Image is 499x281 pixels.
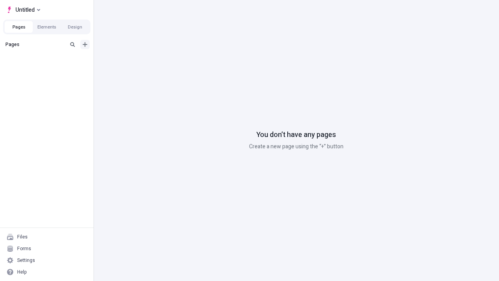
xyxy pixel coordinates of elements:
div: Help [17,269,27,275]
div: Pages [5,41,65,48]
p: You don’t have any pages [257,130,336,140]
div: Settings [17,257,35,263]
button: Pages [5,21,33,33]
button: Select site [3,4,43,16]
button: Design [61,21,89,33]
span: Untitled [16,5,35,14]
button: Elements [33,21,61,33]
div: Forms [17,245,31,252]
button: Add new [80,40,90,49]
p: Create a new page using the “+” button [249,142,343,151]
div: Files [17,234,28,240]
